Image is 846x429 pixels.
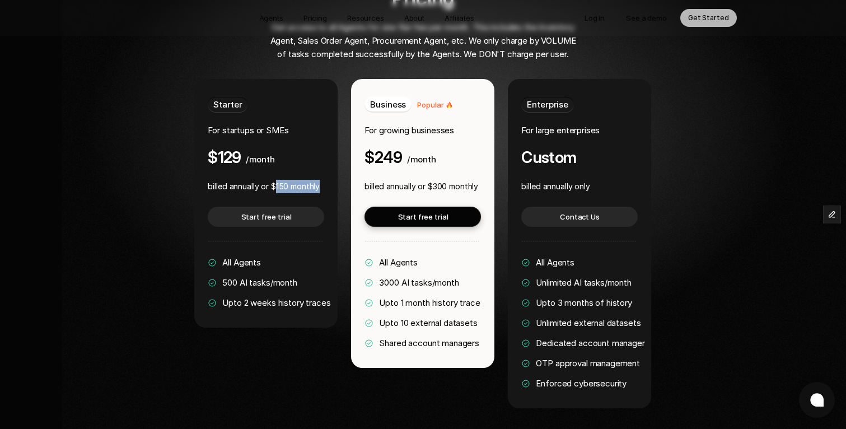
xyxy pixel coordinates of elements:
a: Contact Us [521,207,638,227]
span: Unlimited external datasets [536,318,641,328]
span: Upto 10 external datasets [379,318,477,328]
span: /month [246,154,275,165]
a: Start free trial [364,207,481,227]
span: Shared account managers [379,338,479,348]
button: Edit Framer Content [824,206,840,223]
button: Open chat window [799,382,835,418]
a: About [398,9,431,27]
a: Affiliates [438,9,481,27]
h4: $249 [364,148,402,166]
p: Get Started [688,12,729,24]
span: For growing businesses [364,125,454,136]
a: See a demo [618,9,675,27]
span: For startups or SMEs [208,125,288,136]
span: All Agents [222,257,261,268]
span: Popular [417,100,443,109]
h4: $129 [208,148,241,166]
a: Resources [340,9,391,27]
span: OTP approval management [536,358,640,369]
span: All Agents [379,257,418,268]
a: Get Started [680,9,737,27]
span: Starter [213,99,242,110]
p: Log in [585,12,605,24]
p: Start free trial [241,211,292,222]
p: Start free trial [398,211,448,222]
p: See a demo [626,12,667,24]
span: Business [370,99,406,110]
p: billed annually only [521,180,590,193]
a: Start free trial [208,207,324,227]
p: billed annually or $150 monthly [208,180,320,193]
span: For large enterprises [521,125,600,136]
p: About [404,12,424,24]
span: Enforced cybersecurity [536,378,627,389]
span: Get access to all Agents for one flat fee per month. This includes the Inventory Agent, Sales Ord... [270,22,578,59]
span: /month [407,154,436,165]
a: Agents [253,9,290,27]
span: All Agents [536,257,574,268]
span: 3000 AI tasks/month [379,277,459,288]
p: Agents [259,12,283,24]
span: 500 AI tasks/month [222,277,297,288]
span: Dedicated account manager [536,338,644,348]
a: Log in [577,9,613,27]
h4: Custom [521,148,576,166]
span: Enterprise [527,99,568,110]
p: Resources [347,12,384,24]
p: Contact Us [560,211,600,222]
p: Pricing [303,12,327,24]
p: billed annually or $300 monthly [364,180,478,193]
a: Pricing [297,9,334,27]
span: Upto 1 month history trace [379,297,480,308]
span: Upto 3 months of history [536,297,632,308]
span: Unlimited AI tasks/month [536,277,631,288]
span: Upto 2 weeks history traces [222,297,330,308]
p: Affiliates [445,12,474,24]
